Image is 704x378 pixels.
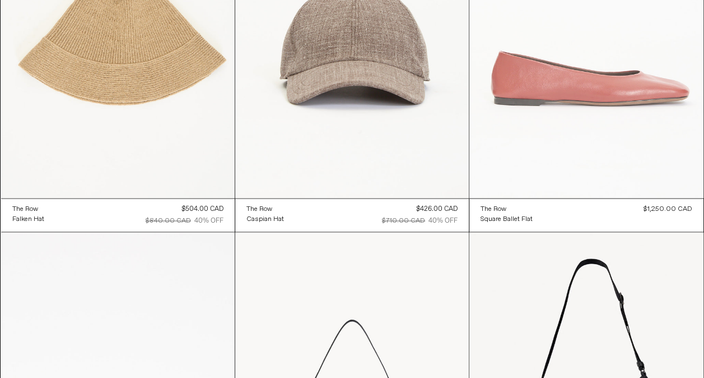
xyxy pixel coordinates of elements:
div: $1,250.00 CAD [644,204,692,214]
a: The Row [481,204,533,214]
div: The Row [481,205,506,214]
div: 40% OFF [428,216,458,226]
a: The Row [12,204,44,214]
a: The Row [246,204,284,214]
div: 40% OFF [194,216,223,226]
div: Square Ballet Flat [481,215,533,224]
a: Falken Hat [12,214,44,224]
div: Falken Hat [12,215,44,224]
div: $426.00 CAD [416,204,458,214]
div: $504.00 CAD [181,204,223,214]
div: $710.00 CAD [382,216,425,226]
div: $840.00 CAD [146,216,191,226]
div: The Row [12,205,38,214]
a: Square Ballet Flat [481,214,533,224]
div: The Row [246,205,272,214]
div: Caspian Hat [246,215,284,224]
a: Caspian Hat [246,214,284,224]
